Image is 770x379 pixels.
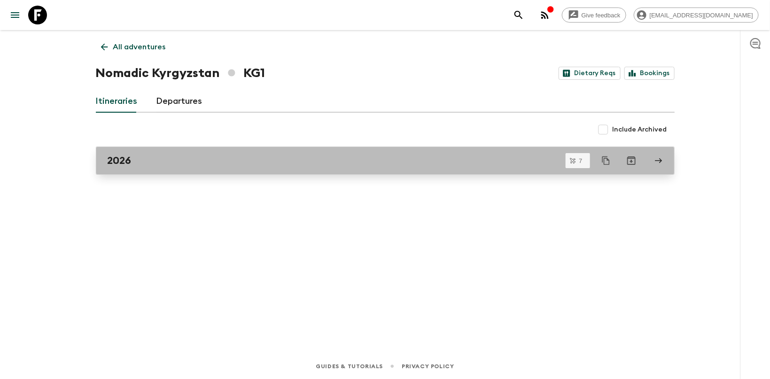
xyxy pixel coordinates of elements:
p: All adventures [113,41,166,53]
span: 7 [573,158,588,164]
a: All adventures [96,38,171,56]
a: Departures [156,90,202,113]
div: [EMAIL_ADDRESS][DOMAIN_NAME] [634,8,759,23]
span: Include Archived [613,125,667,134]
h1: Nomadic Kyrgyzstan KG1 [96,64,265,83]
span: Give feedback [576,12,626,19]
a: 2026 [96,147,675,175]
h2: 2026 [108,155,132,167]
a: Privacy Policy [402,361,454,371]
button: menu [6,6,24,24]
a: Guides & Tutorials [316,361,383,371]
button: Archive [622,151,641,170]
span: [EMAIL_ADDRESS][DOMAIN_NAME] [645,12,758,19]
a: Itineraries [96,90,138,113]
a: Bookings [624,67,675,80]
button: search adventures [509,6,528,24]
a: Give feedback [562,8,626,23]
a: Dietary Reqs [559,67,621,80]
button: Duplicate [598,152,614,169]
